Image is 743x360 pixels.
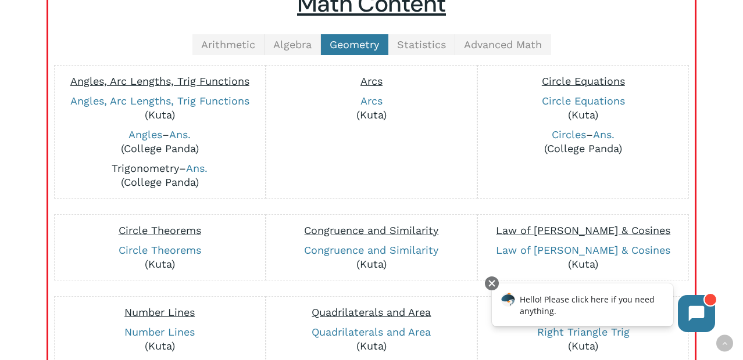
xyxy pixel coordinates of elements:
[542,95,625,107] a: Circle Equations
[60,94,259,122] p: (Kuta)
[593,128,615,141] a: Ans.
[455,34,551,55] a: Advanced Math
[124,326,195,338] a: Number Lines
[484,128,683,156] p: – (College Panda)
[542,75,625,87] span: Circle Equations
[272,94,471,122] p: (Kuta)
[186,162,208,174] a: Ans.
[70,75,249,87] span: Angles, Arc Lengths, Trig Functions
[112,162,179,174] a: Trigonometry
[60,161,259,189] p: – (College Panda)
[128,128,162,141] a: Angles
[60,325,259,353] p: (Kuta)
[330,38,379,51] span: Geometry
[312,306,431,318] span: Quadrilaterals and Area
[265,34,321,55] a: Algebra
[496,224,670,236] span: Law of [PERSON_NAME] & Cosines
[321,34,388,55] a: Geometry
[496,244,670,256] a: Law of [PERSON_NAME] & Cosines
[272,243,471,271] p: (Kuta)
[480,274,727,344] iframe: Chatbot
[552,128,586,141] a: Circles
[360,75,383,87] span: Arcs
[272,325,471,353] p: (Kuta)
[484,94,683,122] p: (Kuta)
[119,224,201,236] span: Circle Theorems
[397,38,446,51] span: Statistics
[192,34,265,55] a: Arithmetic
[124,306,195,318] span: Number Lines
[273,38,312,51] span: Algebra
[119,244,201,256] a: Circle Theorems
[304,224,438,236] span: Congruence and Similarity
[464,38,542,51] span: Advanced Math
[388,34,455,55] a: Statistics
[484,243,683,271] p: (Kuta)
[169,128,191,141] a: Ans.
[304,244,438,256] a: Congruence and Similarity
[201,38,255,51] span: Arithmetic
[360,95,383,107] a: Arcs
[60,128,259,156] p: – (College Panda)
[70,95,249,107] a: Angles, Arc Lengths, Trig Functions
[312,326,431,338] a: Quadrilaterals and Area
[60,243,259,271] p: (Kuta)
